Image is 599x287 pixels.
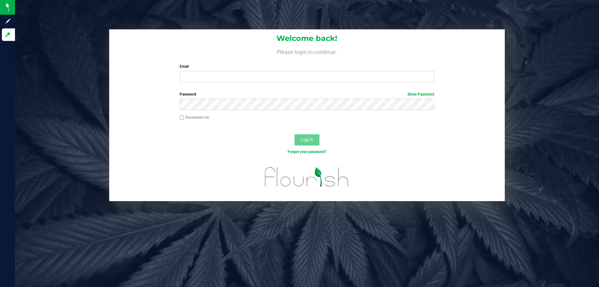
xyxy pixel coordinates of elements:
[5,32,11,38] inline-svg: Log in
[180,115,209,120] label: Remember me
[407,92,434,96] a: Show Password
[5,18,11,24] inline-svg: Sign up
[288,150,326,154] a: Forgot your password?
[180,116,184,120] input: Remember me
[301,137,313,142] span: Log In
[295,134,319,146] button: Log In
[257,161,356,193] img: flourish_logo.svg
[180,92,196,96] span: Password
[109,34,505,42] h1: Welcome back!
[109,47,505,55] h4: Please login to continue.
[180,64,434,69] label: Email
